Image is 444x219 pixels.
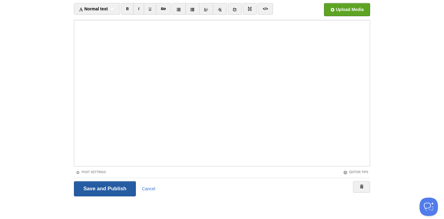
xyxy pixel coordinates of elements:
[74,181,136,196] input: Save and Publish
[76,170,106,174] a: Post Settings
[142,186,155,191] a: Cancel
[79,6,108,11] span: Normal text
[133,3,144,15] a: I
[144,3,156,15] a: U
[156,3,171,15] a: Str
[258,3,273,15] a: </>
[161,7,166,11] del: Str
[121,3,134,15] a: B
[248,7,252,11] img: pagebreak-icon.png
[343,170,368,174] a: Editor Tips
[420,198,438,216] iframe: Help Scout Beacon - Open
